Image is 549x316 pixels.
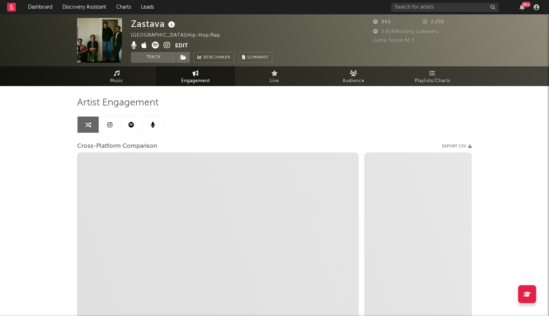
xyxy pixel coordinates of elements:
[110,77,123,85] span: Music
[247,56,268,60] span: Summary
[522,2,531,7] div: 99 +
[77,66,156,86] a: Music
[314,66,393,86] a: Audience
[343,77,365,85] span: Audience
[175,42,188,51] button: Edit
[156,66,235,86] a: Engagement
[181,77,210,85] span: Engagement
[77,99,159,107] span: Artist Engagement
[203,53,231,62] span: Benchmark
[415,77,450,85] span: Playlists/Charts
[520,4,525,10] button: 99+
[373,38,414,43] span: Jump Score: 61.1
[193,52,235,63] a: Benchmark
[235,66,314,86] a: Live
[238,52,272,63] button: Summary
[270,77,279,85] span: Live
[442,144,472,148] button: Export CSV
[131,31,229,40] div: [GEOGRAPHIC_DATA] | Hip-Hop/Rap
[391,3,499,12] input: Search for artists
[423,20,444,24] span: 2,259
[373,20,391,24] span: 866
[131,52,176,63] button: Track
[393,66,472,86] a: Playlists/Charts
[131,18,177,30] div: Zastava
[77,142,157,151] span: Cross-Platform Comparison
[373,29,438,34] span: 2,618 Monthly Listeners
